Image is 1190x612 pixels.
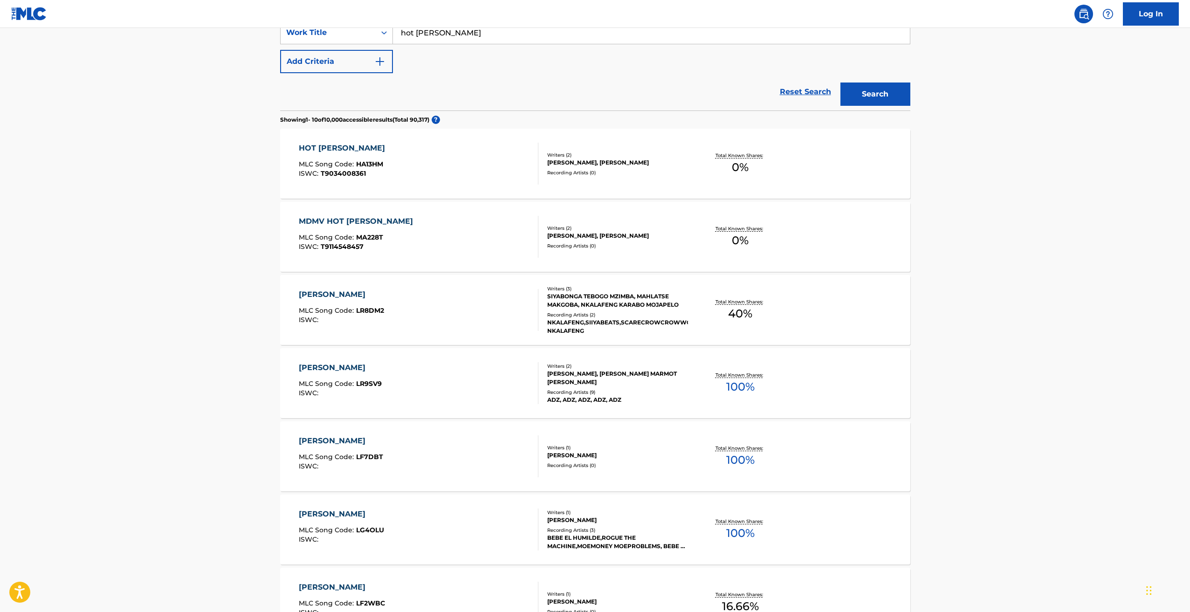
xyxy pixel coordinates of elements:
div: [PERSON_NAME], [PERSON_NAME] [547,232,688,240]
div: Work Title [286,27,370,38]
div: MDMV HOT [PERSON_NAME] [299,216,418,227]
span: 0 % [732,232,749,249]
div: Recording Artists ( 9 ) [547,389,688,396]
span: 40 % [728,305,752,322]
div: NKALAFENG,SIIYABEATS,SCARECROWCROWWORLD, NKALAFENG [547,318,688,335]
div: [PERSON_NAME] [547,598,688,606]
div: [PERSON_NAME], [PERSON_NAME] [547,158,688,167]
span: MA228T [356,233,383,241]
div: [PERSON_NAME] [547,516,688,524]
span: MLC Song Code : [299,233,356,241]
div: Drag [1146,577,1152,605]
div: Recording Artists ( 2 ) [547,311,688,318]
div: [PERSON_NAME] [299,435,383,447]
span: LF7DBT [356,453,383,461]
img: help [1102,8,1114,20]
span: MLC Song Code : [299,453,356,461]
div: Recording Artists ( 3 ) [547,527,688,534]
div: [PERSON_NAME] [299,582,385,593]
span: MLC Song Code : [299,379,356,388]
div: [PERSON_NAME], [PERSON_NAME] MARMOT [PERSON_NAME] [547,370,688,386]
div: [PERSON_NAME] [299,289,384,300]
div: Help [1099,5,1117,23]
span: HA13HM [356,160,383,168]
span: ISWC : [299,535,321,543]
div: [PERSON_NAME] [299,362,382,373]
button: Search [840,83,910,106]
span: ISWC : [299,316,321,324]
iframe: Chat Widget [1143,567,1190,612]
a: Log In [1123,2,1179,26]
p: Total Known Shares: [715,298,765,305]
div: Writers ( 1 ) [547,591,688,598]
span: ISWC : [299,389,321,397]
span: ? [432,116,440,124]
a: [PERSON_NAME]MLC Song Code:LR8DM2ISWC:Writers (3)SIYABONGA TEBOGO MZIMBA, MAHLATSE MAKGOBA, NKALA... [280,275,910,345]
form: Search Form [280,21,910,110]
div: Writers ( 2 ) [547,363,688,370]
a: Reset Search [775,82,836,102]
p: Total Known Shares: [715,445,765,452]
span: MLC Song Code : [299,306,356,315]
div: Writers ( 1 ) [547,509,688,516]
span: MLC Song Code : [299,599,356,607]
div: ADZ, ADZ, ADZ, ADZ, ADZ [547,396,688,404]
a: Public Search [1074,5,1093,23]
p: Total Known Shares: [715,591,765,598]
span: LG4OLU [356,526,384,534]
p: Total Known Shares: [715,225,765,232]
div: Recording Artists ( 0 ) [547,462,688,469]
span: T9114548457 [321,242,364,251]
a: MDMV HOT [PERSON_NAME]MLC Song Code:MA228TISWC:T9114548457Writers (2)[PERSON_NAME], [PERSON_NAME]... [280,202,910,272]
div: HOT [PERSON_NAME] [299,143,390,154]
span: T9034008361 [321,169,366,178]
div: [PERSON_NAME] [547,451,688,460]
img: search [1078,8,1089,20]
p: Total Known Shares: [715,152,765,159]
span: 100 % [726,525,755,542]
span: LR9SV9 [356,379,382,388]
img: 9d2ae6d4665cec9f34b9.svg [374,56,385,67]
div: BEBE EL HUMILDE,ROGUE THE MACHINE,MOEMONEY MOEPROBLEMS, BEBE EL HUMILDE, ROGUE THE MACHINE & MOEM... [547,534,688,550]
span: 100 % [726,452,755,468]
div: Writers ( 1 ) [547,444,688,451]
span: ISWC : [299,169,321,178]
div: Writers ( 3 ) [547,285,688,292]
span: 100 % [726,378,755,395]
p: Showing 1 - 10 of 10,000 accessible results (Total 90,317 ) [280,116,429,124]
span: LF2WBC [356,599,385,607]
span: MLC Song Code : [299,526,356,534]
img: MLC Logo [11,7,47,21]
span: MLC Song Code : [299,160,356,168]
p: Total Known Shares: [715,518,765,525]
span: ISWC : [299,462,321,470]
a: [PERSON_NAME]MLC Song Code:LF7DBTISWC:Writers (1)[PERSON_NAME]Recording Artists (0)Total Known Sh... [280,421,910,491]
a: HOT [PERSON_NAME]MLC Song Code:HA13HMISWC:T9034008361Writers (2)[PERSON_NAME], [PERSON_NAME]Recor... [280,129,910,199]
p: Total Known Shares: [715,371,765,378]
span: ISWC : [299,242,321,251]
div: SIYABONGA TEBOGO MZIMBA, MAHLATSE MAKGOBA, NKALAFENG KARABO MOJAPELO [547,292,688,309]
span: LR8DM2 [356,306,384,315]
div: [PERSON_NAME] [299,509,384,520]
div: Recording Artists ( 0 ) [547,242,688,249]
button: Add Criteria [280,50,393,73]
div: Writers ( 2 ) [547,151,688,158]
span: 0 % [732,159,749,176]
div: Writers ( 2 ) [547,225,688,232]
a: [PERSON_NAME]MLC Song Code:LR9SV9ISWC:Writers (2)[PERSON_NAME], [PERSON_NAME] MARMOT [PERSON_NAME... [280,348,910,418]
div: Recording Artists ( 0 ) [547,169,688,176]
a: [PERSON_NAME]MLC Song Code:LG4OLUISWC:Writers (1)[PERSON_NAME]Recording Artists (3)BEBE EL HUMILD... [280,495,910,564]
